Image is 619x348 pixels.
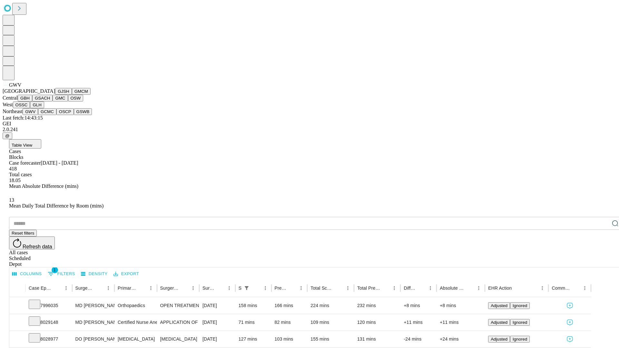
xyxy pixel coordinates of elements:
div: Predicted In Room Duration [275,285,287,291]
div: 232 mins [357,297,398,314]
button: Expand [13,334,22,345]
button: Reset filters [9,230,37,237]
button: Menu [390,284,399,293]
button: Sort [95,284,104,293]
div: 166 mins [275,297,304,314]
div: Case Epic Id [29,285,52,291]
span: 418 [9,166,17,171]
span: [DATE] - [DATE] [41,160,78,166]
div: +11 mins [404,314,433,331]
button: Density [79,269,109,279]
div: 224 mins [310,297,351,314]
button: Ignored [510,336,530,343]
button: Sort [288,284,297,293]
span: 13 [9,197,14,203]
div: 131 mins [357,331,398,347]
span: Central [3,95,18,101]
div: GEI [3,121,616,127]
div: 71 mins [239,314,268,331]
button: GBH [18,95,32,101]
div: EHR Action [488,285,512,291]
div: 8029148 [29,314,69,331]
button: Menu [426,284,435,293]
button: OSCP [56,108,74,115]
span: 1 [52,267,58,273]
div: Surgery Date [202,285,215,291]
div: 158 mins [239,297,268,314]
button: Select columns [11,269,44,279]
button: Sort [381,284,390,293]
button: Menu [225,284,234,293]
button: GJSH [55,88,72,95]
button: Sort [216,284,225,293]
span: GWV [9,82,21,88]
div: [MEDICAL_DATA] [160,331,196,347]
div: [MEDICAL_DATA] [118,331,153,347]
div: +8 mins [404,297,433,314]
div: 120 mins [357,314,398,331]
span: Refresh data [23,244,52,249]
button: GMC [53,95,68,101]
div: 82 mins [275,314,304,331]
div: 2.0.241 [3,127,616,132]
div: +8 mins [440,297,482,314]
div: -24 mins [404,331,433,347]
button: GCMC [38,108,56,115]
button: Sort [334,284,343,293]
span: West [3,102,13,107]
button: Adjusted [488,302,510,309]
button: Expand [13,300,22,312]
button: Menu [538,284,547,293]
button: Menu [343,284,352,293]
div: Surgery Name [160,285,179,291]
button: Sort [53,284,62,293]
button: Menu [189,284,198,293]
div: Total Predicted Duration [357,285,380,291]
span: Case forecaster [9,160,41,166]
div: +24 mins [440,331,482,347]
span: Adjusted [491,320,507,325]
div: MD [PERSON_NAME] [PERSON_NAME] Md [75,297,111,314]
button: GWV [23,108,38,115]
span: 18.05 [9,178,21,183]
button: @ [3,132,12,139]
span: Northeast [3,109,23,114]
div: Surgeon Name [75,285,94,291]
div: APPLICATION OF EXTERNAL FIXATOR MULTIPLANE ILLIZAROV TYPE [160,314,196,331]
button: Menu [104,284,113,293]
span: Ignored [513,303,527,308]
div: Primary Service [118,285,136,291]
button: Show filters [242,284,251,293]
span: Total cases [9,172,32,177]
button: Menu [146,284,155,293]
button: GMCM [72,88,91,95]
button: Adjusted [488,336,510,343]
span: [GEOGRAPHIC_DATA] [3,88,55,94]
div: Scheduled In Room Duration [239,285,241,291]
span: @ [5,133,10,138]
button: Expand [13,317,22,328]
button: Sort [180,284,189,293]
button: Sort [137,284,146,293]
button: GLH [30,101,44,108]
span: Adjusted [491,303,507,308]
span: Ignored [513,337,527,342]
div: 1 active filter [242,284,251,293]
span: Table View [12,143,32,148]
button: Sort [252,284,261,293]
div: [DATE] [202,297,232,314]
div: Difference [404,285,416,291]
span: Mean Absolute Difference (mins) [9,183,78,189]
button: Sort [465,284,474,293]
button: OSW [68,95,84,101]
div: 8028977 [29,331,69,347]
button: GSACH [32,95,53,101]
span: Ignored [513,320,527,325]
button: Sort [512,284,521,293]
button: Ignored [510,302,530,309]
div: +11 mins [440,314,482,331]
div: Absolute Difference [440,285,465,291]
span: Last fetch: 14:43:15 [3,115,43,121]
div: 103 mins [275,331,304,347]
button: Menu [474,284,483,293]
